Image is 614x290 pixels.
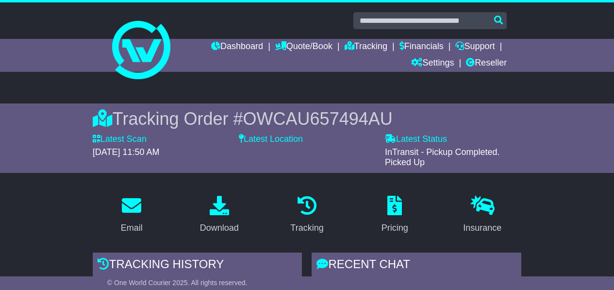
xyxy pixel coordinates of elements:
[200,222,239,235] div: Download
[243,109,393,129] span: OWCAU657494AU
[411,55,454,72] a: Settings
[457,192,508,238] a: Insurance
[463,222,501,235] div: Insurance
[121,222,143,235] div: Email
[345,39,387,55] a: Tracking
[211,39,263,55] a: Dashboard
[93,147,160,157] span: [DATE] 11:50 AM
[107,279,248,287] span: © One World Courier 2025. All rights reserved.
[93,108,521,129] div: Tracking Order #
[385,134,447,145] label: Latest Status
[455,39,495,55] a: Support
[466,55,507,72] a: Reseller
[284,192,330,238] a: Tracking
[275,39,332,55] a: Quote/Book
[399,39,444,55] a: Financials
[239,134,303,145] label: Latest Location
[312,253,521,279] div: RECENT CHAT
[115,192,149,238] a: Email
[290,222,323,235] div: Tracking
[375,192,415,238] a: Pricing
[93,253,302,279] div: Tracking history
[194,192,245,238] a: Download
[382,222,408,235] div: Pricing
[93,134,147,145] label: Latest Scan
[385,147,499,168] span: InTransit - Pickup Completed. Picked Up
